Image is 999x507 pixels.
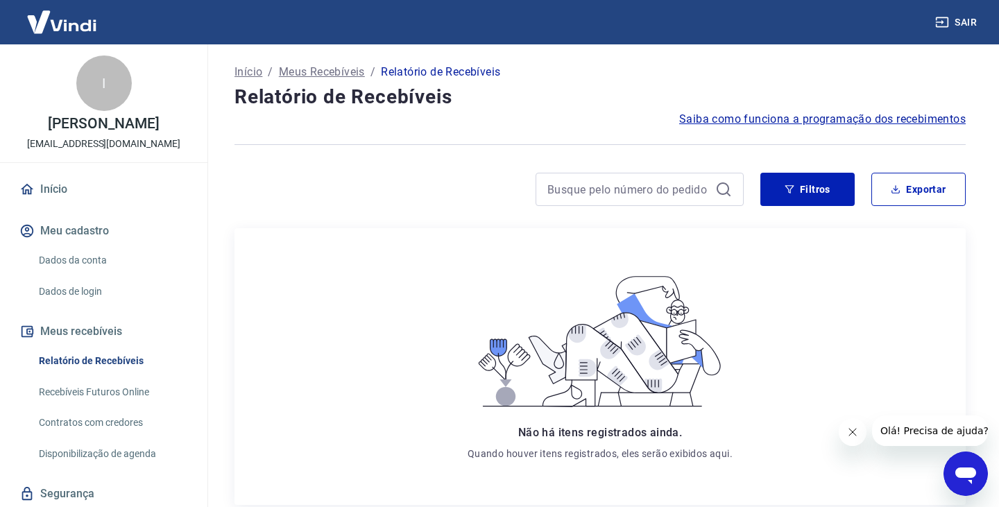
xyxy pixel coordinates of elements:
[871,173,966,206] button: Exportar
[33,246,191,275] a: Dados da conta
[33,378,191,406] a: Recebíveis Futuros Online
[760,173,855,206] button: Filtros
[370,64,375,80] p: /
[33,277,191,306] a: Dados de login
[234,83,966,111] h4: Relatório de Recebíveis
[17,174,191,205] a: Início
[943,452,988,496] iframe: Botão para abrir a janela de mensagens
[17,216,191,246] button: Meu cadastro
[518,426,682,439] span: Não há itens registrados ainda.
[33,440,191,468] a: Disponibilização de agenda
[679,111,966,128] a: Saiba como funciona a programação dos recebimentos
[872,415,988,446] iframe: Mensagem da empresa
[8,10,117,21] span: Olá! Precisa de ajuda?
[33,409,191,437] a: Contratos com credores
[17,1,107,43] img: Vindi
[279,64,365,80] a: Meus Recebíveis
[839,418,866,446] iframe: Fechar mensagem
[17,316,191,347] button: Meus recebíveis
[234,64,262,80] a: Início
[932,10,982,35] button: Sair
[76,55,132,111] div: I
[381,64,500,80] p: Relatório de Recebíveis
[48,117,159,131] p: [PERSON_NAME]
[547,179,710,200] input: Busque pelo número do pedido
[33,347,191,375] a: Relatório de Recebíveis
[27,137,180,151] p: [EMAIL_ADDRESS][DOMAIN_NAME]
[468,447,733,461] p: Quando houver itens registrados, eles serão exibidos aqui.
[268,64,273,80] p: /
